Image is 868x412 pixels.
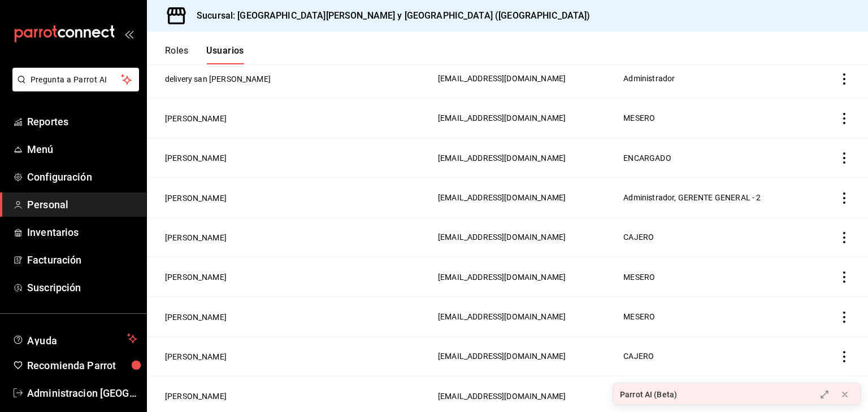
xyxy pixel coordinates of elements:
span: Facturación [27,252,137,268]
span: MESERO [623,113,655,122]
button: actions [839,192,850,204]
button: delivery san [PERSON_NAME] [165,73,271,85]
span: Inventarios [27,225,137,240]
button: actions [839,232,850,243]
span: [EMAIL_ADDRESS][DOMAIN_NAME] [438,352,566,361]
button: [PERSON_NAME] [165,113,227,124]
button: [PERSON_NAME] [165,271,227,283]
span: CAJERO [623,233,654,242]
button: [PERSON_NAME] [165,391,227,402]
span: Administracion [GEOGRAPHIC_DATA][PERSON_NAME] [27,385,137,401]
span: Administrador [623,74,675,83]
span: Reportes [27,114,137,129]
div: Parrot AI (Beta) [620,389,677,401]
span: [EMAIL_ADDRESS][DOMAIN_NAME] [438,273,566,282]
span: Recomienda Parrot [27,358,137,373]
button: open_drawer_menu [124,29,133,38]
span: Administrador, GERENTE GENERAL - 2 [623,193,761,202]
span: MESERO [623,312,655,321]
span: [EMAIL_ADDRESS][DOMAIN_NAME] [438,74,566,83]
button: Usuarios [206,45,244,64]
button: Roles [165,45,188,64]
div: navigation tabs [165,45,244,64]
button: Pregunta a Parrot AI [12,68,139,91]
span: [EMAIL_ADDRESS][DOMAIN_NAME] [438,392,566,401]
button: actions [839,152,850,164]
h3: Sucursal: [GEOGRAPHIC_DATA][PERSON_NAME] y [GEOGRAPHIC_DATA] ([GEOGRAPHIC_DATA]) [188,9,591,23]
button: actions [839,113,850,124]
button: [PERSON_NAME] [165,351,227,362]
span: Ayuda [27,332,123,345]
button: [PERSON_NAME] [165,232,227,243]
button: actions [839,351,850,362]
span: ENCARGADO [623,154,671,163]
span: CAJERO [623,352,654,361]
span: Pregunta a Parrot AI [31,74,121,86]
button: [PERSON_NAME] [165,152,227,164]
span: Menú [27,142,137,157]
button: actions [839,312,850,323]
span: Personal [27,197,137,212]
span: [EMAIL_ADDRESS][DOMAIN_NAME] [438,113,566,122]
button: actions [839,73,850,85]
button: [PERSON_NAME] [165,192,227,204]
span: Suscripción [27,280,137,295]
a: Pregunta a Parrot AI [8,82,139,94]
span: [EMAIL_ADDRESS][DOMAIN_NAME] [438,154,566,163]
span: [EMAIL_ADDRESS][DOMAIN_NAME] [438,193,566,202]
span: [EMAIL_ADDRESS][DOMAIN_NAME] [438,312,566,321]
span: [EMAIL_ADDRESS][DOMAIN_NAME] [438,233,566,242]
span: Configuración [27,169,137,185]
button: [PERSON_NAME] [165,312,227,323]
span: MESERO [623,273,655,282]
button: actions [839,271,850,283]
